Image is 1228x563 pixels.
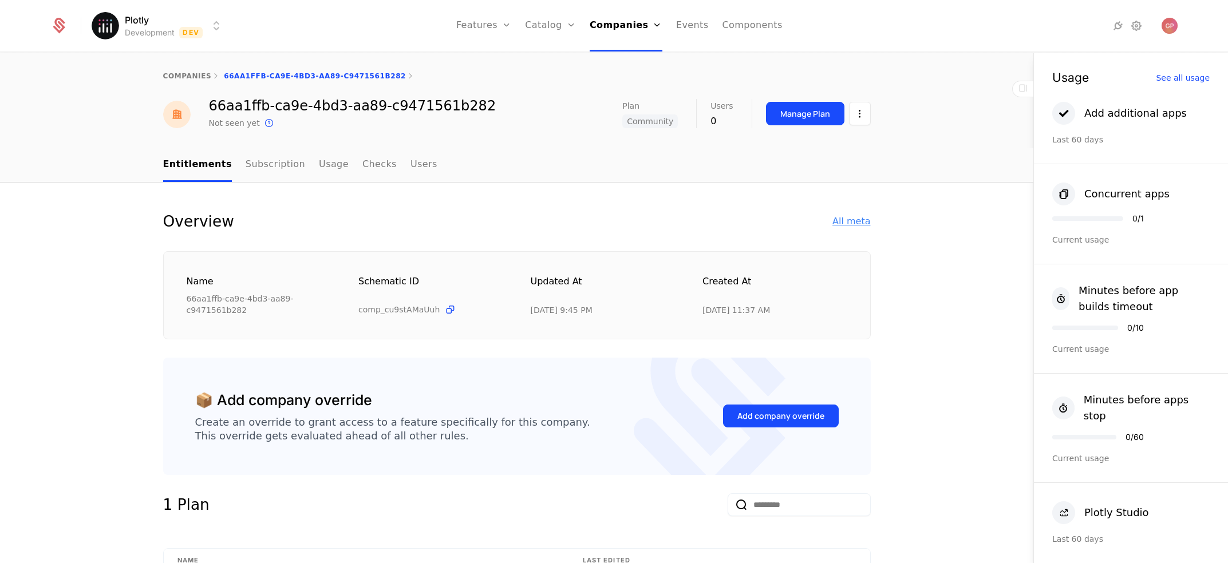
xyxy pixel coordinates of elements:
button: Plotly Studio [1052,501,1149,524]
div: Add company override [737,410,824,422]
span: Community [622,114,678,128]
button: Minutes before apps stop [1052,392,1210,424]
span: Users [710,102,733,110]
span: Plan [622,102,639,110]
a: Entitlements [163,148,232,182]
div: Schematic ID [358,275,503,299]
a: companies [163,72,212,80]
div: 1 Plan [163,493,210,516]
a: Users [410,148,437,182]
div: 66aa1ffb-ca9e-4bd3-aa89-c9471561b282 [209,99,496,113]
div: Current usage [1052,343,1210,355]
div: Updated at [531,275,676,300]
div: 📦 Add company override [195,390,372,411]
button: Manage Plan [766,102,844,125]
img: Plotly [92,12,119,39]
div: 66aa1ffb-ca9e-4bd3-aa89-c9471561b282 [187,293,331,316]
button: Open user button [1162,18,1178,34]
div: 0 / 1 [1132,215,1144,223]
div: 0 [710,114,733,128]
div: Concurrent apps [1084,186,1170,202]
div: 0 / 60 [1126,433,1144,441]
img: 66aa1ffb-ca9e-4bd3-aa89-c9471561b282 [163,101,191,128]
a: Integrations [1111,19,1125,33]
button: Concurrent apps [1052,183,1170,205]
div: 7/24/25, 9:45 PM [531,304,593,316]
div: See all usage [1156,74,1210,82]
div: 0 / 10 [1127,324,1144,332]
div: 6/12/25, 11:37 AM [702,304,770,316]
div: Development [125,27,175,38]
span: comp_cu9stAMaUuh [358,304,440,315]
div: Minutes before app builds timeout [1079,283,1210,315]
button: Add company override [723,405,839,427]
a: Usage [319,148,349,182]
ul: Choose Sub Page [163,148,437,182]
div: Minutes before apps stop [1084,392,1210,424]
div: Last 60 days [1052,533,1210,545]
div: Usage [1052,72,1089,84]
button: Select environment [95,13,223,38]
div: Manage Plan [780,108,830,120]
div: Not seen yet [209,117,260,129]
div: Name [187,275,331,288]
button: Select action [849,102,871,125]
a: Subscription [246,148,305,182]
a: Settings [1130,19,1143,33]
div: Last 60 days [1052,134,1210,145]
span: Plotly [125,13,149,27]
div: Create an override to grant access to a feature specifically for this company. This override gets... [195,415,590,443]
a: Checks [362,148,397,182]
div: Current usage [1052,234,1210,245]
img: Gregory Paciga [1162,18,1178,34]
button: Add additional apps [1052,102,1187,125]
span: Dev [179,27,203,38]
nav: Main [163,148,871,182]
div: All meta [832,215,870,228]
div: Plotly Studio [1084,505,1149,521]
div: Overview [163,210,234,233]
div: Add additional apps [1084,105,1187,121]
div: Created at [702,275,847,300]
button: Minutes before app builds timeout [1052,283,1210,315]
div: Current usage [1052,453,1210,464]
